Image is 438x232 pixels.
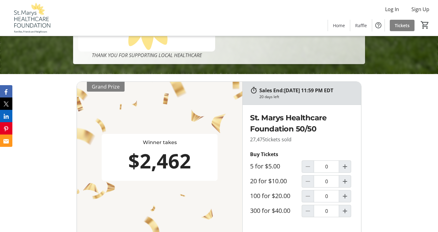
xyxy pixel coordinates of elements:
[350,20,372,31] a: Raffle
[87,82,125,92] div: Grand Prize
[250,112,354,135] h2: St. Marys Healthcare Foundation 50/50
[380,4,404,14] button: Log In
[411,6,429,13] span: Sign Up
[339,205,351,217] button: Increment by one
[390,20,415,31] a: Tickets
[250,163,280,170] label: 5 for $5.00
[250,192,290,200] label: 100 for $20.00
[250,151,278,158] strong: Buy Tickets
[259,94,279,100] div: 20 days left
[284,87,333,94] span: [DATE] 11:59 PM EDT
[104,146,215,176] div: $2,462
[333,22,345,29] span: Home
[372,19,385,31] button: Help
[104,139,215,146] div: Winner takes
[250,136,354,143] p: 27,475 tickets sold
[4,2,59,33] img: St. Marys Healthcare Foundation's Logo
[250,207,290,214] label: 300 for $40.00
[328,20,350,31] a: Home
[92,52,202,59] em: THANK YOU FOR SUPPORTING LOCAL HEALTHCARE
[339,190,351,202] button: Increment by one
[339,176,351,187] button: Increment by one
[385,6,399,13] span: Log In
[419,19,431,31] button: Cart
[355,22,367,29] span: Raffle
[395,22,410,29] span: Tickets
[259,87,284,94] span: Sales End:
[250,177,287,185] label: 20 for $10.00
[406,4,434,14] button: Sign Up
[339,161,351,172] button: Increment by one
